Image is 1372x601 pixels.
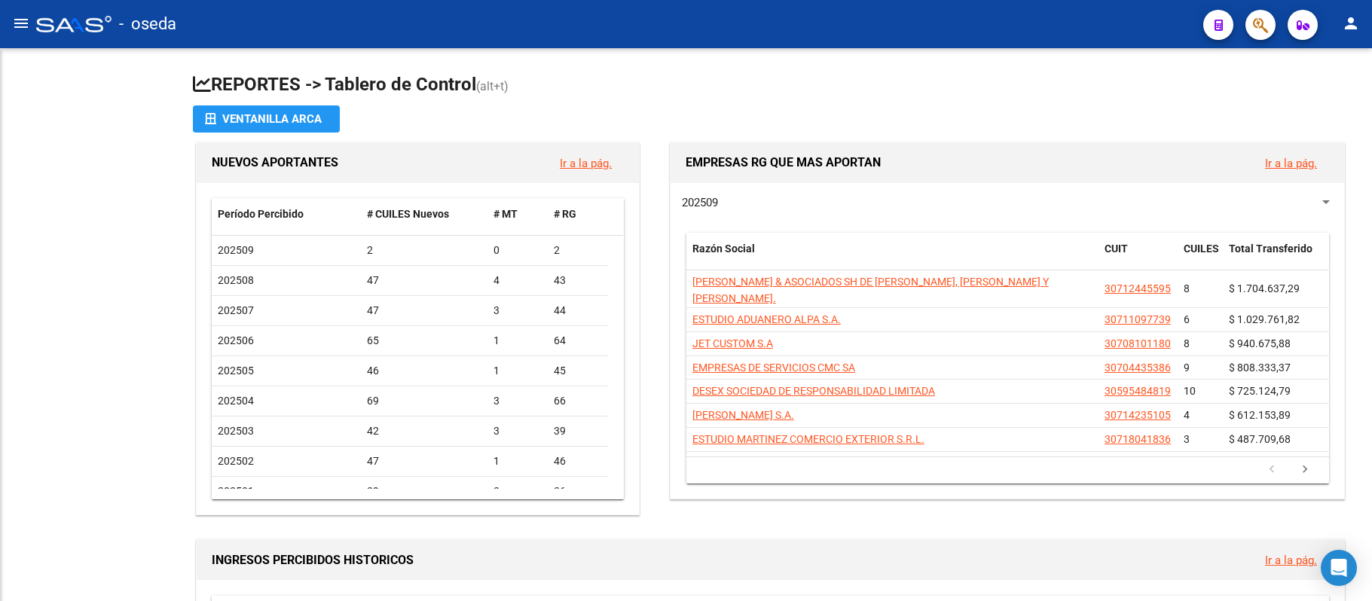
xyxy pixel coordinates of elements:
div: 43 [554,272,602,289]
span: ESTUDIO ADUANERO ALPA S.A. [692,313,841,325]
div: 39 [367,483,481,500]
div: 65 [367,332,481,349]
div: 42 [367,423,481,440]
a: go to next page [1291,462,1319,478]
span: 202502 [218,455,254,467]
div: 47 [367,272,481,289]
div: 44 [554,302,602,319]
span: JET CUSTOM S.A [692,337,773,349]
div: 39 [554,423,602,440]
div: 45 [554,362,602,380]
datatable-header-cell: Razón Social [686,233,1099,282]
span: EMPRESAS RG QUE MAS APORTAN [686,155,881,169]
span: 30712445595 [1105,282,1171,294]
div: 47 [367,302,481,319]
div: 3 [493,483,542,500]
datatable-header-cell: # RG [548,198,608,230]
span: 10 [1184,385,1196,397]
button: Ir a la pág. [1253,546,1329,574]
datatable-header-cell: # MT [487,198,548,230]
span: 30704435386 [1105,362,1171,374]
span: $ 940.675,88 [1229,337,1291,349]
datatable-header-cell: CUILES [1178,233,1223,282]
span: 30595484819 [1105,385,1171,397]
div: 46 [367,362,481,380]
a: Ir a la pág. [560,157,612,170]
div: 1 [493,332,542,349]
span: NUEVOS APORTANTES [212,155,338,169]
span: 202503 [218,425,254,437]
span: 30711097739 [1105,313,1171,325]
span: # CUILES Nuevos [367,208,449,220]
span: 202501 [218,485,254,497]
span: 30718041836 [1105,433,1171,445]
span: - oseda [119,8,176,41]
div: 46 [554,453,602,470]
span: Período Percibido [218,208,304,220]
datatable-header-cell: Total Transferido [1223,233,1328,282]
span: CUIT [1105,243,1128,255]
span: 6 [1184,313,1190,325]
span: DESEX SOCIEDAD DE RESPONSABILIDAD LIMITADA [692,385,935,397]
a: Ir a la pág. [1265,554,1317,567]
span: $ 487.709,68 [1229,433,1291,445]
span: 3 [1184,433,1190,445]
span: 30708101180 [1105,337,1171,349]
span: 202505 [218,365,254,377]
div: 1 [493,453,542,470]
span: ESTUDIO MARTINEZ COMERCIO EXTERIOR S.R.L. [692,433,924,445]
datatable-header-cell: Período Percibido [212,198,361,230]
span: $ 725.124,79 [1229,385,1291,397]
span: 202508 [218,274,254,286]
div: 0 [493,242,542,259]
span: 202504 [218,395,254,407]
button: Ir a la pág. [1253,149,1329,177]
span: # MT [493,208,518,220]
div: 2 [554,242,602,259]
span: [PERSON_NAME] S.A. [692,409,794,421]
span: [PERSON_NAME] & ASOCIADOS SH DE [PERSON_NAME], [PERSON_NAME] Y [PERSON_NAME]. [692,276,1049,305]
button: Ventanilla ARCA [193,105,340,133]
span: 202507 [218,304,254,316]
div: 69 [367,392,481,410]
span: INGRESOS PERCIBIDOS HISTORICOS [212,553,414,567]
span: $ 612.153,89 [1229,409,1291,421]
div: 3 [493,392,542,410]
span: $ 1.704.637,29 [1229,282,1300,294]
span: (alt+t) [476,79,509,93]
div: Ventanilla ARCA [205,105,328,133]
datatable-header-cell: # CUILES Nuevos [361,198,487,230]
a: Ir a la pág. [1265,157,1317,170]
button: Ir a la pág. [548,149,624,177]
span: 202509 [682,196,718,209]
span: 8 [1184,337,1190,349]
span: # RG [554,208,576,220]
span: 4 [1184,409,1190,421]
a: go to previous page [1257,462,1286,478]
span: $ 1.029.761,82 [1229,313,1300,325]
span: 8 [1184,282,1190,294]
span: CUILES [1184,243,1219,255]
div: 36 [554,483,602,500]
span: 30714235105 [1105,409,1171,421]
div: 1 [493,362,542,380]
span: 9 [1184,362,1190,374]
div: 3 [493,423,542,440]
h1: REPORTES -> Tablero de Control [193,72,1348,99]
div: 64 [554,332,602,349]
div: 47 [367,453,481,470]
datatable-header-cell: CUIT [1099,233,1178,282]
div: Open Intercom Messenger [1321,550,1357,586]
span: EMPRESAS DE SERVICIOS CMC SA [692,362,855,374]
mat-icon: person [1342,14,1360,32]
mat-icon: menu [12,14,30,32]
span: $ 808.333,37 [1229,362,1291,374]
span: Razón Social [692,243,755,255]
div: 2 [367,242,481,259]
span: 202506 [218,334,254,346]
span: Total Transferido [1229,243,1312,255]
span: 202509 [218,244,254,256]
div: 4 [493,272,542,289]
div: 3 [493,302,542,319]
div: 66 [554,392,602,410]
